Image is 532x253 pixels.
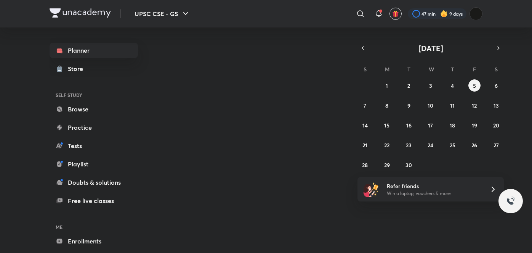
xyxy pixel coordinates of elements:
button: September 30, 2025 [403,159,415,171]
abbr: Tuesday [407,66,410,73]
img: referral [364,182,379,197]
abbr: Thursday [451,66,454,73]
button: September 28, 2025 [359,159,371,171]
button: September 24, 2025 [425,139,437,151]
abbr: Monday [385,66,389,73]
button: September 6, 2025 [490,79,502,92]
button: September 15, 2025 [381,119,393,131]
button: September 3, 2025 [425,79,437,92]
abbr: September 29, 2025 [384,161,390,169]
button: September 19, 2025 [468,119,481,131]
abbr: September 24, 2025 [428,142,433,149]
abbr: September 16, 2025 [406,122,412,129]
abbr: Sunday [364,66,367,73]
button: September 8, 2025 [381,99,393,111]
abbr: September 21, 2025 [362,142,367,149]
button: September 5, 2025 [468,79,481,92]
abbr: September 4, 2025 [451,82,454,89]
button: September 12, 2025 [468,99,481,111]
abbr: September 2, 2025 [407,82,410,89]
button: September 4, 2025 [446,79,458,92]
abbr: September 20, 2025 [493,122,499,129]
abbr: September 19, 2025 [472,122,477,129]
a: Planner [50,43,138,58]
abbr: September 28, 2025 [362,161,368,169]
a: Browse [50,102,138,117]
button: September 27, 2025 [490,139,502,151]
abbr: September 6, 2025 [495,82,498,89]
button: September 2, 2025 [403,79,415,92]
button: UPSC CSE - GS [130,6,195,21]
abbr: September 9, 2025 [407,102,410,109]
a: Enrollments [50,234,138,249]
abbr: September 17, 2025 [428,122,433,129]
abbr: September 22, 2025 [384,142,389,149]
a: Store [50,61,138,76]
abbr: Wednesday [429,66,434,73]
button: September 10, 2025 [425,99,437,111]
div: Store [68,64,88,73]
a: Free live classes [50,193,138,208]
button: September 18, 2025 [446,119,458,131]
button: September 22, 2025 [381,139,393,151]
button: September 20, 2025 [490,119,502,131]
button: September 7, 2025 [359,99,371,111]
img: ttu [506,197,515,206]
a: Company Logo [50,8,111,19]
button: September 29, 2025 [381,159,393,171]
abbr: September 3, 2025 [429,82,432,89]
h6: ME [50,221,138,234]
h6: Refer friends [387,182,481,190]
button: September 13, 2025 [490,99,502,111]
abbr: September 5, 2025 [473,82,476,89]
a: Practice [50,120,138,135]
abbr: September 14, 2025 [362,122,368,129]
abbr: September 15, 2025 [384,122,389,129]
img: streak [440,10,448,18]
abbr: September 26, 2025 [471,142,477,149]
abbr: September 12, 2025 [472,102,477,109]
abbr: September 8, 2025 [385,102,388,109]
a: Tests [50,138,138,153]
abbr: September 25, 2025 [450,142,455,149]
a: Playlist [50,156,138,172]
abbr: September 1, 2025 [386,82,388,89]
button: September 1, 2025 [381,79,393,92]
button: September 9, 2025 [403,99,415,111]
abbr: September 23, 2025 [406,142,412,149]
abbr: September 11, 2025 [450,102,455,109]
img: Company Logo [50,8,111,18]
abbr: September 7, 2025 [364,102,366,109]
span: [DATE] [418,43,443,53]
abbr: September 30, 2025 [405,161,412,169]
abbr: Friday [473,66,476,73]
abbr: Saturday [495,66,498,73]
abbr: September 13, 2025 [494,102,499,109]
abbr: September 10, 2025 [428,102,433,109]
img: Vidhi dubey [470,7,482,20]
button: September 23, 2025 [403,139,415,151]
button: September 14, 2025 [359,119,371,131]
button: September 11, 2025 [446,99,458,111]
img: avatar [392,10,399,17]
button: September 16, 2025 [403,119,415,131]
button: avatar [389,8,402,20]
button: September 21, 2025 [359,139,371,151]
button: [DATE] [368,43,493,53]
button: September 25, 2025 [446,139,458,151]
button: September 26, 2025 [468,139,481,151]
p: Win a laptop, vouchers & more [387,190,481,197]
abbr: September 27, 2025 [494,142,499,149]
abbr: September 18, 2025 [450,122,455,129]
h6: SELF STUDY [50,89,138,102]
a: Doubts & solutions [50,175,138,190]
button: September 17, 2025 [425,119,437,131]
